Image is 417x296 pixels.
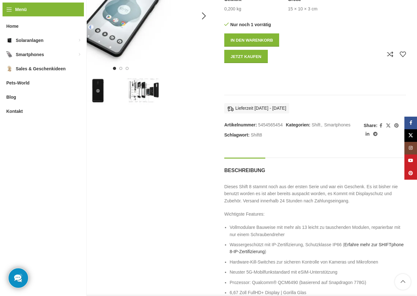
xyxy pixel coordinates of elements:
div: Lieferzeit [DATE] - [DATE] [224,103,289,113]
li: Vollmodulare Bauweise mit mehr als 13 leicht zu tauschenden Modulen, reparierbar mit nur einem Sc... [230,224,406,238]
a: X Social Link [404,129,417,142]
a: Pinterest Social Link [392,121,401,130]
iframe: Sicherer Rahmen für schnelle Bezahlvorgänge [223,66,313,84]
li: Neuster 5G-Mobilfunkstandard mit eSIM-Unterstützung [230,269,406,276]
p: Dieses Shift 8 stammt noch aus der ersten Serie und war ein Geschenk. Es ist bisher nie benutzt w... [224,183,406,204]
span: , [321,121,322,128]
span: 5454565454 [258,122,283,127]
a: Instagram Social Link [404,142,417,154]
a: YouTube Social Link [404,154,417,167]
li: Wassergeschützt mit IP-Zertifizierung, Schutzklasse IP66 ( ) [230,241,406,255]
a: Shift8 [251,132,262,137]
a: X Social Link [384,121,392,130]
img: Smartphones [6,51,13,58]
span: Kontakt [6,106,23,117]
button: In den Warenkorb [224,33,279,47]
li: Go to slide 3 [126,67,129,70]
button: Jetzt kaufen [224,50,268,63]
a: Scroll to top button [395,274,411,290]
span: Menü [15,6,27,13]
a: Telegram Social Link [371,130,379,138]
p: Nur noch 1 vorrätig [224,22,312,27]
li: 6,67 Zoll FullHD+ Display | Gorilla Glas [230,289,406,296]
span: Beschreibung [224,167,265,174]
li: Go to slide 1 [113,67,116,70]
a: Facebook Social Link [404,117,417,129]
span: Blog [6,91,16,103]
a: Pinterest Social Link [404,167,417,180]
img: Solaranlagen [6,37,13,44]
li: Hardware-Kill-Switches zur sicheren Kontrolle von Kameras und Mikrofonen [230,258,406,265]
a: Facebook Social Link [378,121,384,130]
span: Sales & Geschenkideen [16,63,66,74]
span: Pets-World [6,77,30,89]
a: Erfahre mehr zur SHIFTphone 8-IP-Zertifizierung [230,242,404,254]
a: Smartphones [324,122,350,127]
a: Shift [312,122,320,127]
li: Prozessor: Qualcomm® QCM6490 (basierend auf Snapdragon 778G) [230,279,406,286]
a: LinkedIn Social Link [364,130,371,138]
div: 3 / 3 [121,76,167,105]
span: Kategorien: [286,122,310,127]
span: Share: [364,122,378,129]
img: Sales & Geschenkideen [6,66,13,72]
span: Home [6,20,19,32]
img: Shift 8 – Bild 3 [121,76,166,105]
td: 15 × 10 × 3 cm [288,6,317,12]
span: Smartphones [16,49,44,60]
img: Shift 8 – Bild 2 [76,76,120,105]
div: Next slide [196,8,212,24]
span: Solaranlagen [16,35,44,46]
td: 0,200 kg [224,6,241,12]
span: Schlagwort: [224,132,250,137]
div: 2 / 3 [75,76,121,105]
span: Artikelnummer: [224,122,257,127]
li: Go to slide 2 [119,67,122,70]
p: Wichtigste Features: [224,211,406,218]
